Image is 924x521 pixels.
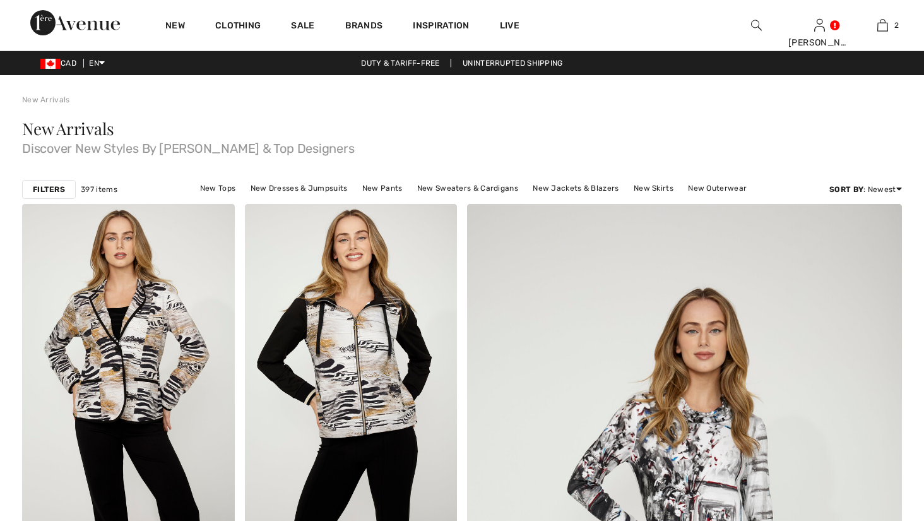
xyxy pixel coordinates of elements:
[194,180,242,196] a: New Tops
[877,218,889,228] img: heart_black_full.svg
[22,117,114,140] span: New Arrivals
[814,18,825,33] img: My Info
[627,180,680,196] a: New Skirts
[81,184,117,195] span: 397 items
[829,185,863,194] strong: Sort By
[500,19,519,32] a: Live
[215,20,261,33] a: Clothing
[894,20,899,31] span: 2
[89,59,105,68] span: EN
[829,184,902,195] div: : Newest
[413,20,469,33] span: Inspiration
[40,59,81,68] span: CAD
[411,180,524,196] a: New Sweaters & Cardigans
[291,20,314,33] a: Sale
[165,20,185,33] a: New
[210,218,222,228] img: heart_black_full.svg
[345,20,383,33] a: Brands
[244,180,354,196] a: New Dresses & Jumpsuits
[22,137,902,155] span: Discover New Styles By [PERSON_NAME] & Top Designers
[526,180,625,196] a: New Jackets & Blazers
[751,18,762,33] img: search the website
[210,498,222,510] img: plus_v2.svg
[432,498,444,510] img: plus_v2.svg
[788,36,850,49] div: [PERSON_NAME]
[432,218,444,228] img: heart_black_full.svg
[30,10,120,35] img: 1ère Avenue
[851,18,913,33] a: 2
[22,95,70,104] a: New Arrivals
[877,18,888,33] img: My Bag
[356,180,409,196] a: New Pants
[814,19,825,31] a: Sign In
[40,59,61,69] img: Canadian Dollar
[33,184,65,195] strong: Filters
[682,180,753,196] a: New Outerwear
